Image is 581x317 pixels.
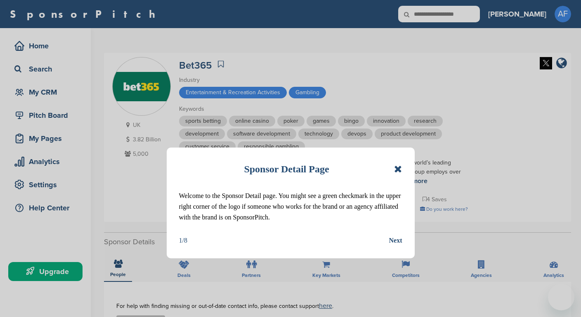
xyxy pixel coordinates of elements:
h1: Sponsor Detail Page [244,160,329,178]
div: 1/8 [179,235,187,246]
button: Next [389,235,402,246]
iframe: Button to launch messaging window [548,284,574,310]
p: Welcome to the Sponsor Detail page. You might see a green checkmark in the upper right corner of ... [179,191,402,223]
